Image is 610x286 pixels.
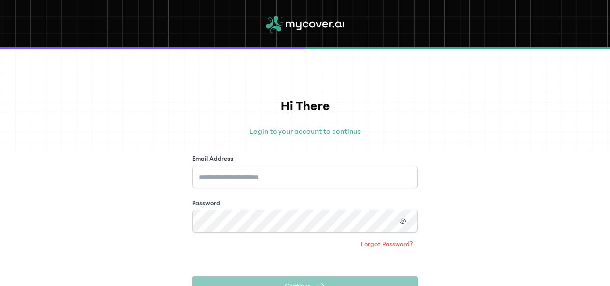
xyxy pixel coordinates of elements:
[192,96,418,117] h1: Hi There
[356,236,418,252] a: Forgot Password?
[192,198,220,208] label: Password
[192,126,418,137] p: Login to your account to continue
[192,154,233,164] label: Email Address
[361,239,413,249] span: Forgot Password?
